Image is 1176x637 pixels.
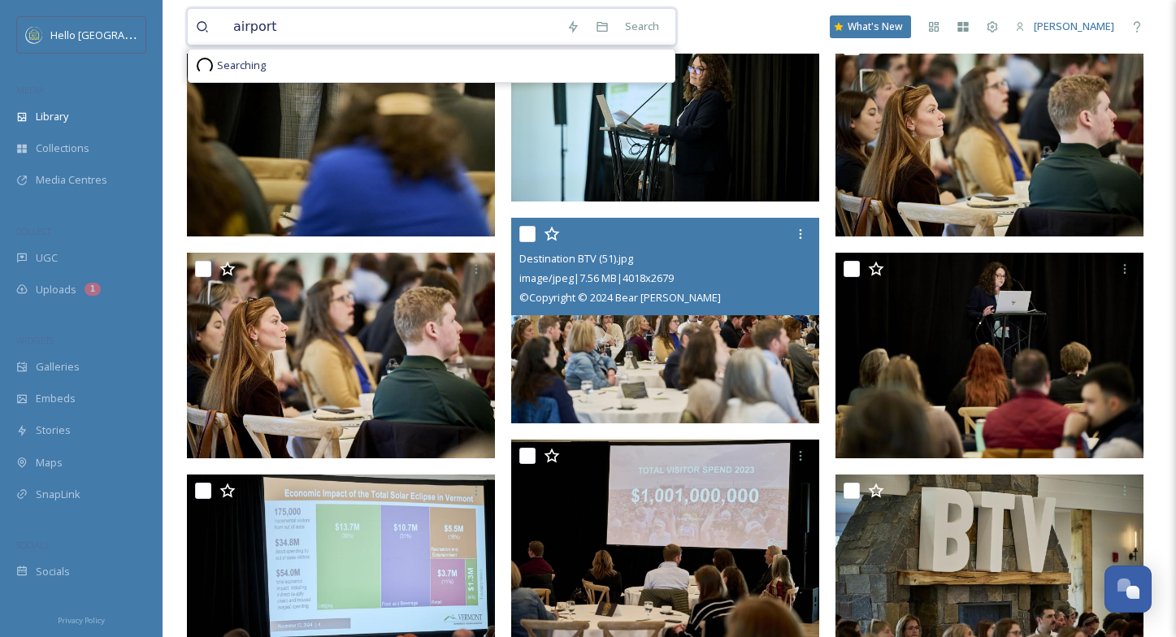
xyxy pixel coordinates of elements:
[617,11,667,42] div: Search
[26,27,42,43] img: images.png
[519,290,721,305] span: © Copyright © 2024 Bear [PERSON_NAME]
[50,27,181,42] span: Hello [GEOGRAPHIC_DATA]
[36,391,76,406] span: Embeds
[225,9,558,45] input: Search your library
[58,609,105,629] a: Privacy Policy
[36,250,58,266] span: UGC
[36,422,71,438] span: Stories
[36,109,68,124] span: Library
[36,359,80,375] span: Galleries
[36,172,107,188] span: Media Centres
[36,564,70,579] span: Socials
[58,615,105,626] span: Privacy Policy
[1104,565,1152,613] button: Open Chat
[36,487,80,502] span: SnapLink
[835,253,1143,458] img: Destination BTV (41).jpg
[16,225,51,237] span: COLLECT
[187,253,495,458] img: Destination BTV (65).jpg
[830,15,911,38] a: What's New
[36,141,89,156] span: Collections
[511,218,819,423] img: Destination BTV (51).jpg
[16,539,49,551] span: SOCIALS
[1034,19,1114,33] span: [PERSON_NAME]
[36,455,63,470] span: Maps
[16,334,54,346] span: WIDGETS
[519,251,633,266] span: Destination BTV (51).jpg
[217,58,266,73] span: Searching
[85,283,101,296] div: 1
[835,31,1143,236] img: Destination BTV (44).jpg
[1007,11,1122,42] a: [PERSON_NAME]
[36,282,76,297] span: Uploads
[519,271,674,285] span: image/jpeg | 7.56 MB | 4018 x 2679
[16,84,45,96] span: MEDIA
